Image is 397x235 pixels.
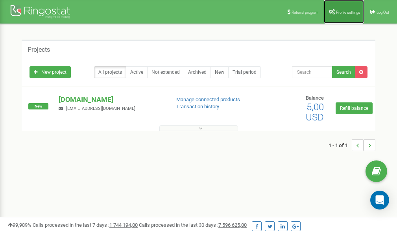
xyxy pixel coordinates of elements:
[28,46,50,53] h5: Projects
[66,106,135,111] span: [EMAIL_ADDRESS][DOMAIN_NAME]
[28,103,48,109] span: New
[147,66,184,78] a: Not extended
[176,97,240,102] a: Manage connected products
[332,66,355,78] button: Search
[139,222,247,228] span: Calls processed in the last 30 days :
[8,222,31,228] span: 99,989%
[292,66,332,78] input: Search
[377,10,389,15] span: Log Out
[329,131,375,159] nav: ...
[370,191,389,209] div: Open Intercom Messenger
[33,222,138,228] span: Calls processed in the last 7 days :
[336,10,360,15] span: Profile settings
[228,66,261,78] a: Trial period
[176,104,219,109] a: Transaction history
[306,95,324,101] span: Balance
[336,102,373,114] a: Refill balance
[94,66,126,78] a: All projects
[126,66,148,78] a: Active
[306,102,324,123] span: 5,00 USD
[30,66,71,78] a: New project
[109,222,138,228] u: 1 744 194,00
[329,139,352,151] span: 1 - 1 of 1
[184,66,211,78] a: Archived
[292,10,319,15] span: Referral program
[59,95,163,105] p: [DOMAIN_NAME]
[211,66,229,78] a: New
[218,222,247,228] u: 7 596 625,00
